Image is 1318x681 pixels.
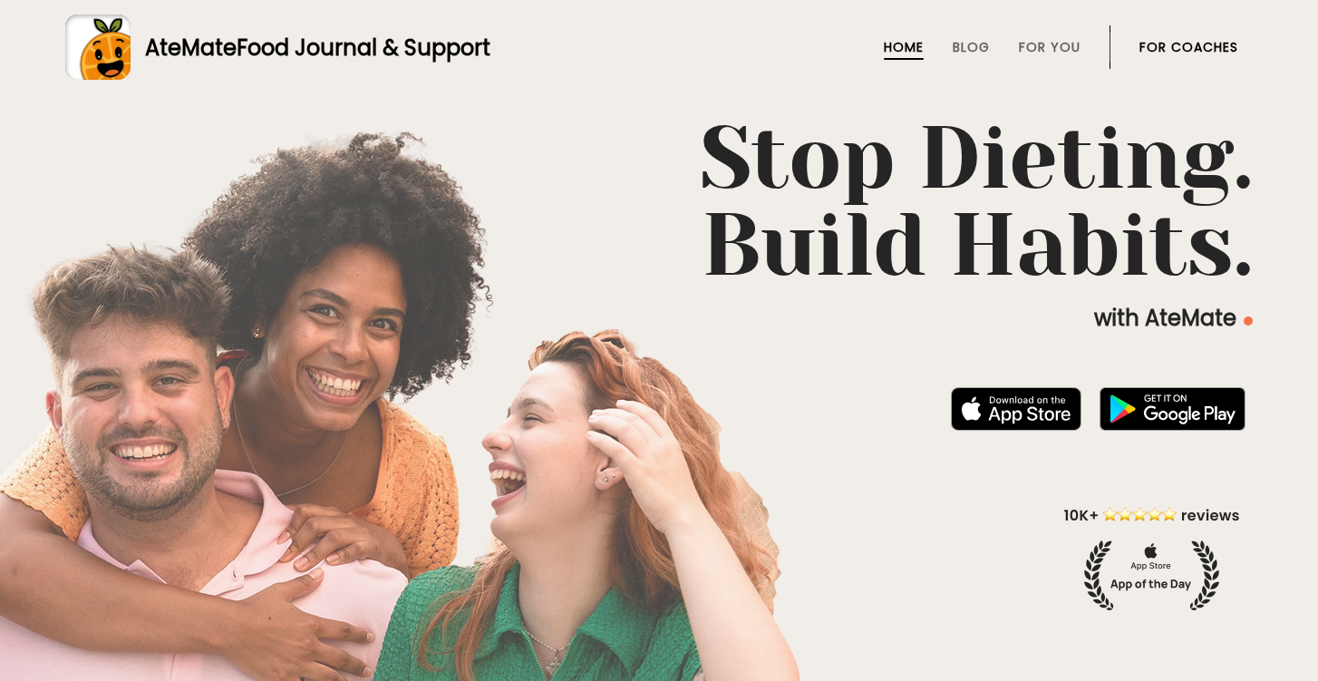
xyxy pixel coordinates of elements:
a: For Coaches [1139,40,1238,54]
h1: Stop Dieting. Build Habits. [65,115,1253,289]
img: badge-download-apple.svg [951,387,1081,431]
p: with AteMate [65,304,1253,333]
img: badge-download-google.png [1100,387,1245,431]
div: AteMate [131,32,490,63]
img: home-hero-appoftheday.png [1051,504,1253,610]
a: Home [884,40,924,54]
a: AteMateFood Journal & Support [65,15,1253,80]
span: Food Journal & Support [237,33,490,63]
a: Blog [953,40,990,54]
a: For You [1019,40,1081,54]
